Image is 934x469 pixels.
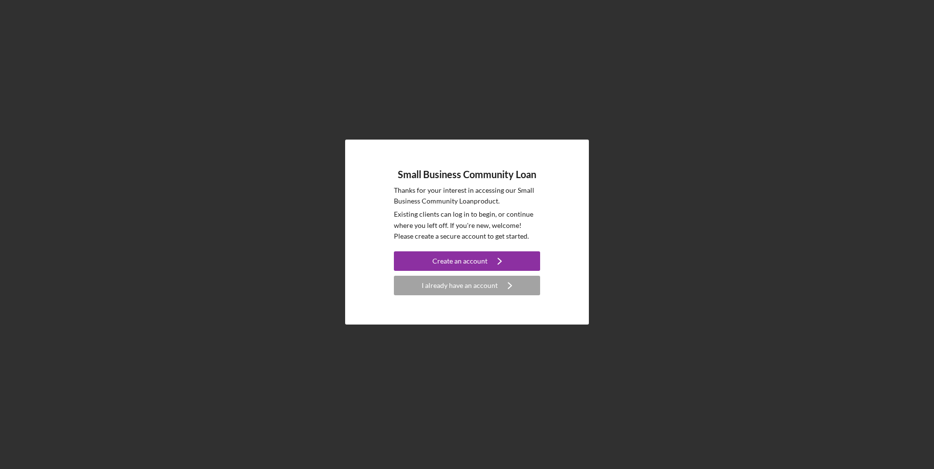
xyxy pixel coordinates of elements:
[432,251,487,271] div: Create an account
[394,251,540,273] a: Create an account
[394,185,540,207] p: Thanks for your interest in accessing our Small Business Community Loan product.
[422,276,498,295] div: I already have an account
[394,276,540,295] button: I already have an account
[398,169,536,180] h4: Small Business Community Loan
[394,209,540,242] p: Existing clients can log in to begin, or continue where you left off. If you're new, welcome! Ple...
[394,251,540,271] button: Create an account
